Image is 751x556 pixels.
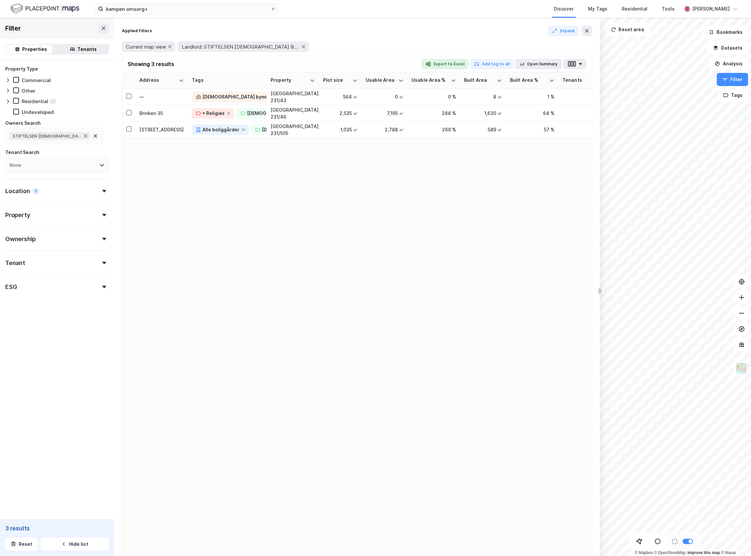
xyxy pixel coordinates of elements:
[323,110,358,117] div: 2,535 ㎡
[323,126,358,133] div: 1,035 ㎡
[323,77,350,83] div: Plot size
[10,161,21,169] div: None
[5,211,30,219] div: Property
[510,77,547,83] div: Built Area %
[139,110,184,117] div: Brinken 35
[139,77,176,83] div: Address
[412,93,456,100] div: 0 %
[562,77,589,83] div: Tenants
[202,93,276,101] div: [DEMOGRAPHIC_DATA] bymisjon
[718,524,751,556] div: Kontrollprogram for chat
[10,3,79,14] img: logo.f888ab2527a4732fd821a326f86c7f29.svg
[510,110,555,117] div: 64 %
[412,126,456,133] div: 269 %
[22,77,51,83] div: Commercial
[464,77,494,83] div: Built Area
[464,126,502,133] div: 589 ㎡
[41,538,109,551] button: Hide list
[5,259,25,267] div: Tenant
[5,148,39,156] div: Tenant Search
[703,26,748,39] button: Bookmarks
[5,119,41,127] div: Owners Search
[103,4,271,14] input: Search by address, cadastre, landlords, tenants or people
[718,89,748,102] button: Tags
[548,26,579,36] button: Expand
[515,59,562,69] button: Open Summary
[202,126,239,134] div: Alle boliggårder
[510,93,555,100] div: 1 %
[662,5,675,13] div: Tools
[654,550,686,555] a: OpenStreetMap
[635,550,653,555] a: Mapbox
[139,126,184,133] div: [STREET_ADDRESS]
[78,45,97,53] div: Tenants
[50,98,56,104] div: (2)
[22,98,48,104] div: Residential
[464,93,502,100] div: 8 ㎡
[554,5,574,13] div: Discover
[32,188,39,194] div: 1
[693,5,730,13] div: [PERSON_NAME]
[5,235,36,243] div: Ownership
[470,59,514,69] button: Add tag to all
[182,44,300,50] span: Landlord: STIFTELSEN [DEMOGRAPHIC_DATA] BYMISJON
[510,126,555,133] div: 57 %
[5,65,38,73] div: Property Type
[622,5,648,13] div: Residential
[23,45,47,53] div: Properties
[588,5,608,13] div: My Tags
[271,106,315,120] div: [GEOGRAPHIC_DATA], 231/46
[13,133,82,139] span: STIFTELSEN [DEMOGRAPHIC_DATA] BYMISJON
[126,44,166,50] span: Current map view
[412,77,448,83] div: Usable Area %
[271,90,315,104] div: [GEOGRAPHIC_DATA], 231/43
[562,110,597,117] div: 2
[323,93,358,100] div: 564 ㎡
[202,109,225,117] div: + Religiøs
[412,110,456,117] div: 284 %
[708,41,748,55] button: Datasets
[366,93,404,100] div: 0 ㎡
[709,57,748,70] button: Analysis
[562,93,597,100] div: 0
[5,283,17,291] div: ESG
[717,73,748,86] button: Filter
[736,362,748,375] img: Z
[22,88,35,94] div: Other
[605,23,650,36] button: Reset area
[247,109,321,117] div: [DEMOGRAPHIC_DATA] Bymisjon
[271,77,307,83] div: Property
[128,60,174,68] div: Showing 3 results
[366,126,404,133] div: 2,788 ㎡
[262,126,336,134] div: [DEMOGRAPHIC_DATA] Bymisjon
[5,524,109,532] div: 3 results
[421,59,469,69] button: Export to Excel
[366,77,396,83] div: Usable Area
[5,187,30,195] div: Location
[122,28,152,33] div: Applied filters
[688,550,720,555] a: Improve this map
[271,123,315,137] div: [GEOGRAPHIC_DATA], 231/505
[139,93,184,100] div: —
[366,110,404,117] div: 7,195 ㎡
[562,126,597,133] div: 0
[464,110,502,117] div: 1,630 ㎡
[192,77,263,83] div: Tags
[5,538,38,551] button: Reset
[718,524,751,556] iframe: Chat Widget
[5,23,21,33] div: Filter
[22,109,54,115] div: Undeveloped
